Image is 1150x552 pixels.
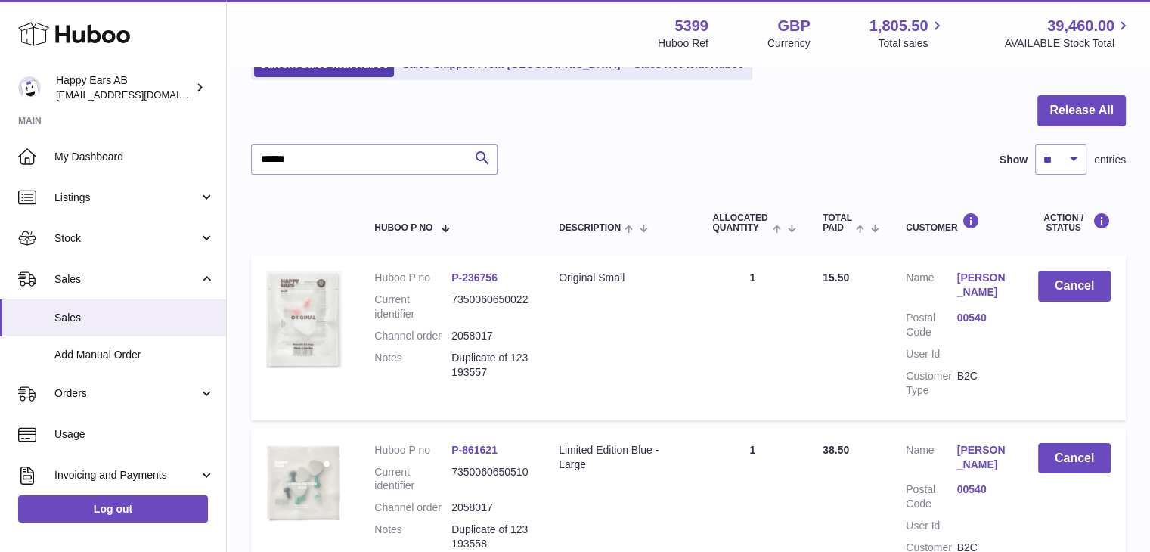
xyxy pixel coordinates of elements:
[1038,443,1111,474] button: Cancel
[906,212,1008,233] div: Customer
[957,271,1008,299] a: [PERSON_NAME]
[823,444,849,456] span: 38.50
[559,443,682,472] div: Limited Edition Blue - Large
[674,16,708,36] strong: 5399
[374,271,451,285] dt: Huboo P no
[1094,153,1126,167] span: entries
[451,501,529,515] dd: 2058017
[56,73,192,102] div: Happy Ears AB
[906,271,956,303] dt: Name
[54,311,215,325] span: Sales
[906,519,956,533] dt: User Id
[18,76,41,99] img: 3pl@happyearsearplugs.com
[1004,16,1132,51] a: 39,460.00 AVAILABLE Stock Total
[374,329,451,343] dt: Channel order
[54,427,215,442] span: Usage
[374,501,451,515] dt: Channel order
[374,443,451,457] dt: Huboo P no
[266,443,342,522] img: 53991712580521.png
[54,386,199,401] span: Orders
[767,36,811,51] div: Currency
[1000,153,1028,167] label: Show
[957,482,1008,497] a: 00540
[1038,212,1111,233] div: Action / Status
[878,36,945,51] span: Total sales
[451,329,529,343] dd: 2058017
[54,150,215,164] span: My Dashboard
[712,213,768,233] span: ALLOCATED Quantity
[54,468,199,482] span: Invoicing and Payments
[451,351,529,380] p: Duplicate of 123193557
[869,16,946,51] a: 1,805.50 Total sales
[451,271,498,284] a: P-236756
[559,223,621,233] span: Description
[906,369,956,398] dt: Customer Type
[1038,271,1111,302] button: Cancel
[374,465,451,494] dt: Current identifier
[777,16,810,36] strong: GBP
[1047,16,1114,36] span: 39,460.00
[823,271,849,284] span: 15.50
[906,311,956,340] dt: Postal Code
[18,495,208,523] a: Log out
[1004,36,1132,51] span: AVAILABLE Stock Total
[374,223,432,233] span: Huboo P no
[906,347,956,361] dt: User Id
[559,271,682,285] div: Original Small
[54,272,199,287] span: Sales
[1037,95,1126,126] button: Release All
[451,444,498,456] a: P-861621
[374,351,451,380] dt: Notes
[56,88,222,101] span: [EMAIL_ADDRESS][DOMAIN_NAME]
[54,191,199,205] span: Listings
[869,16,928,36] span: 1,805.50
[957,443,1008,472] a: [PERSON_NAME]
[451,293,529,321] dd: 7350060650022
[374,293,451,321] dt: Current identifier
[957,311,1008,325] a: 00540
[906,482,956,511] dt: Postal Code
[451,523,529,551] p: Duplicate of 123193558
[451,465,529,494] dd: 7350060650510
[957,369,1008,398] dd: B2C
[823,213,852,233] span: Total paid
[374,523,451,551] dt: Notes
[906,443,956,476] dt: Name
[266,271,342,368] img: 53991712582197.png
[658,36,708,51] div: Huboo Ref
[54,231,199,246] span: Stock
[697,256,807,420] td: 1
[54,348,215,362] span: Add Manual Order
